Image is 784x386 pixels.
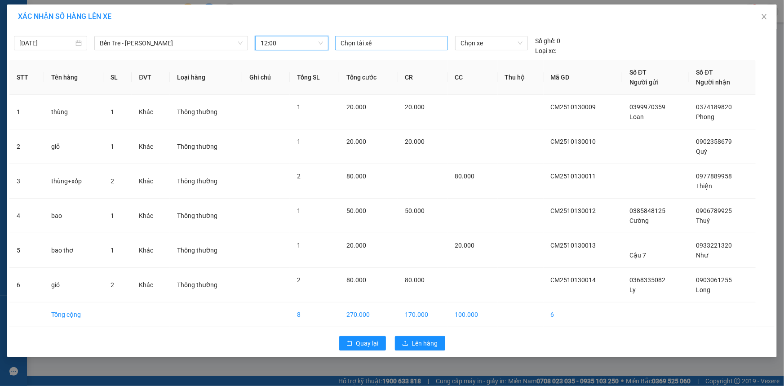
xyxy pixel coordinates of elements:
[44,199,103,233] td: bao
[551,242,596,249] span: CM2510130013
[238,40,243,46] span: down
[132,164,170,199] td: Khác
[297,207,301,214] span: 1
[19,38,74,48] input: 13/10/2025
[9,95,44,129] td: 1
[629,286,636,293] span: Ly
[297,242,301,249] span: 1
[111,108,114,115] span: 1
[402,340,408,347] span: upload
[111,247,114,254] span: 1
[9,268,44,302] td: 6
[346,276,366,284] span: 80.000
[111,281,114,288] span: 2
[297,276,301,284] span: 2
[297,138,301,145] span: 1
[346,173,366,180] span: 80.000
[696,148,708,155] span: Quý
[405,276,425,284] span: 80.000
[551,138,596,145] span: CM2510130010
[544,302,623,327] td: 6
[696,217,710,224] span: Thuý
[18,12,111,21] span: XÁC NHẬN SỐ HÀNG LÊN XE
[535,36,555,46] span: Số ghế:
[696,252,709,259] span: Như
[544,60,623,95] th: Mã GD
[448,302,498,327] td: 100.000
[696,79,731,86] span: Người nhận
[629,103,665,111] span: 0399970359
[535,36,560,46] div: 0
[132,233,170,268] td: Khác
[535,46,556,56] span: Loại xe:
[629,217,649,224] span: Cường
[629,69,647,76] span: Số ĐT
[170,129,242,164] td: Thông thường
[9,199,44,233] td: 4
[170,268,242,302] td: Thông thường
[346,103,366,111] span: 20.000
[44,233,103,268] td: bao thơ
[9,164,44,199] td: 3
[405,103,425,111] span: 20.000
[242,60,290,95] th: Ghi chú
[339,60,398,95] th: Tổng cước
[455,173,475,180] span: 80.000
[103,60,132,95] th: SL
[629,276,665,284] span: 0368335082
[498,60,544,95] th: Thu hộ
[44,129,103,164] td: giỏ
[752,4,777,30] button: Close
[297,103,301,111] span: 1
[44,268,103,302] td: giỏ
[551,103,596,111] span: CM2510130009
[111,143,114,150] span: 1
[551,173,596,180] span: CM2510130011
[629,79,658,86] span: Người gửi
[629,113,644,120] span: Loan
[448,60,498,95] th: CC
[405,207,425,214] span: 50.000
[696,138,732,145] span: 0902358679
[170,164,242,199] td: Thông thường
[696,113,715,120] span: Phong
[132,95,170,129] td: Khác
[339,336,386,351] button: rollbackQuay lại
[290,302,339,327] td: 8
[696,242,732,249] span: 0933221320
[170,60,242,95] th: Loại hàng
[44,164,103,199] td: thùng+xốp
[696,182,713,190] span: Thiện
[551,207,596,214] span: CM2510130012
[132,129,170,164] td: Khác
[132,268,170,302] td: Khác
[44,60,103,95] th: Tên hàng
[44,95,103,129] td: thùng
[696,173,732,180] span: 0977889958
[412,338,438,348] span: Lên hàng
[9,60,44,95] th: STT
[111,177,114,185] span: 2
[346,340,353,347] span: rollback
[261,36,323,50] span: 12:00
[111,212,114,219] span: 1
[132,199,170,233] td: Khác
[696,69,713,76] span: Số ĐT
[170,95,242,129] td: Thông thường
[398,60,448,95] th: CR
[290,60,339,95] th: Tổng SL
[629,207,665,214] span: 0385848125
[461,36,523,50] span: Chọn xe
[696,103,732,111] span: 0374189820
[9,233,44,268] td: 5
[455,242,475,249] span: 20.000
[761,13,768,20] span: close
[629,252,646,259] span: Cậu 7
[395,336,445,351] button: uploadLên hàng
[9,129,44,164] td: 2
[44,302,103,327] td: Tổng cộng
[170,233,242,268] td: Thông thường
[297,173,301,180] span: 2
[696,276,732,284] span: 0903061255
[132,60,170,95] th: ĐVT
